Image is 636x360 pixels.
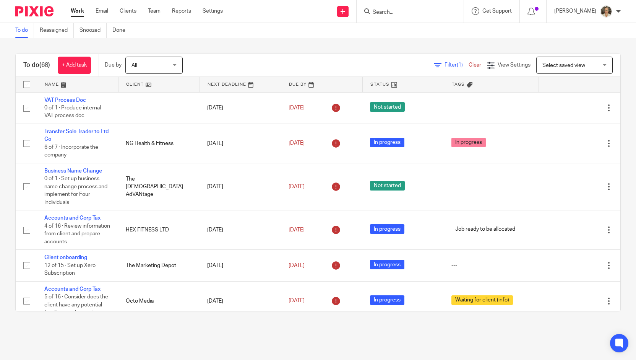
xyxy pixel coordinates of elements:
[451,262,531,269] div: ---
[451,295,513,305] span: Waiting for client (info)
[15,6,54,16] img: Pixie
[372,9,441,16] input: Search
[71,7,84,15] a: Work
[457,62,463,68] span: (1)
[289,227,305,233] span: [DATE]
[44,105,101,119] span: 0 of 1 · Produce internal VAT process doc
[498,62,531,68] span: View Settings
[118,163,200,210] td: The [DEMOGRAPHIC_DATA] AdVANtage
[44,255,87,260] a: Client onboarding
[39,62,50,68] span: (68)
[289,184,305,189] span: [DATE]
[44,294,108,315] span: 5 of 16 · Consider does the client have any potential funding requirements
[131,63,137,68] span: All
[118,124,200,163] td: NG Health & Fitness
[200,92,281,124] td: [DATE]
[112,23,131,38] a: Done
[451,104,531,112] div: ---
[289,298,305,304] span: [DATE]
[148,7,161,15] a: Team
[482,8,512,14] span: Get Support
[172,7,191,15] a: Reports
[96,7,108,15] a: Email
[469,62,481,68] a: Clear
[44,263,96,276] span: 12 of 15 · Set up Xero Subscription
[370,102,405,112] span: Not started
[445,62,469,68] span: Filter
[44,176,107,205] span: 0 of 1 · Set up business name change process and implement for Four Individuals
[200,124,281,163] td: [DATE]
[120,7,136,15] a: Clients
[370,181,405,191] span: Not started
[554,7,596,15] p: [PERSON_NAME]
[118,210,200,250] td: HEX FITNESS LTD
[44,223,110,244] span: 4 of 16 · Review information from client and prepare accounts
[40,23,74,38] a: Reassigned
[44,287,101,292] a: Accounts and Corp Tax
[451,183,531,191] div: ---
[600,5,612,18] img: Pete%20with%20glasses.jpg
[451,224,519,234] span: Job ready to be allocated
[451,138,486,147] span: In progress
[200,281,281,321] td: [DATE]
[370,224,404,234] span: In progress
[118,281,200,321] td: Octo Media
[58,57,91,74] a: + Add task
[79,23,107,38] a: Snoozed
[105,61,122,69] p: Due by
[200,210,281,250] td: [DATE]
[203,7,223,15] a: Settings
[15,23,34,38] a: To do
[289,141,305,146] span: [DATE]
[452,82,465,86] span: Tags
[289,105,305,111] span: [DATE]
[23,61,50,69] h1: To do
[370,295,404,305] span: In progress
[44,215,101,221] a: Accounts and Corp Tax
[200,163,281,210] td: [DATE]
[44,145,98,158] span: 6 of 7 · Incorporate the company
[44,98,86,103] a: VAT Process Doc
[542,63,585,68] span: Select saved view
[200,250,281,281] td: [DATE]
[44,129,109,142] a: Transfer Sole Trader to Ltd Co
[370,260,404,269] span: In progress
[289,263,305,268] span: [DATE]
[370,138,404,147] span: In progress
[118,250,200,281] td: The Marketing Depot
[44,168,102,174] a: Business Name Change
